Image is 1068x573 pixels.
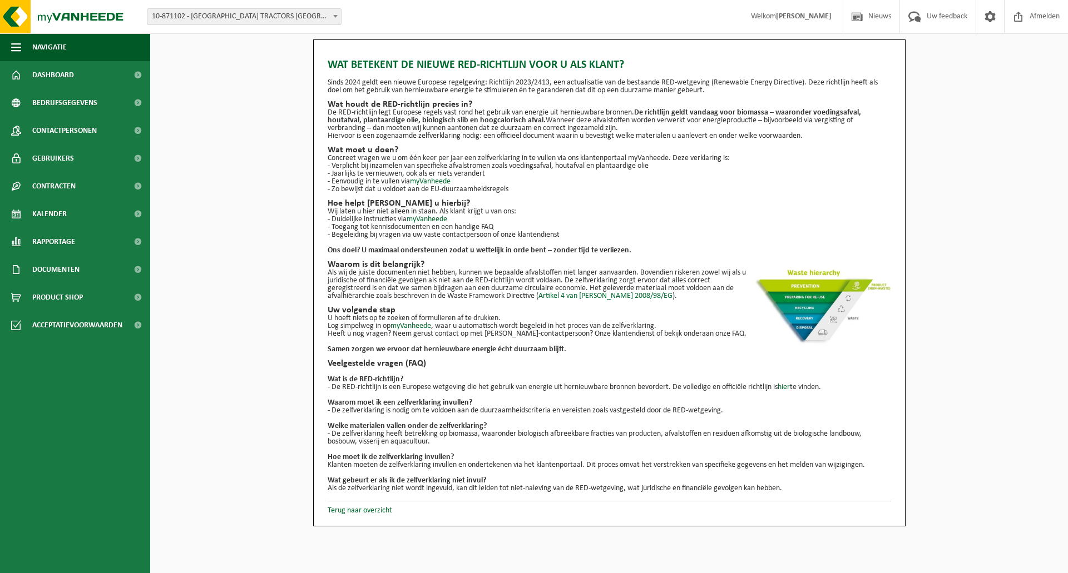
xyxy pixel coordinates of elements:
[778,383,790,391] a: hier
[328,306,891,315] h2: Uw volgende stap
[328,57,624,73] span: Wat betekent de nieuwe RED-richtlijn voor u als klant?
[32,200,67,228] span: Kalender
[407,215,447,223] a: myVanheede
[32,256,80,283] span: Documenten
[328,330,891,338] p: Heeft u nog vragen? Neem gerust contact op met [PERSON_NAME]-contactpersoon? Onze klantendienst o...
[328,453,454,461] b: Hoe moet ik de zelfverklaring invullen?
[328,246,631,255] strong: Ons doel? U maximaal ondersteunen zodat u wettelijk in orde bent – zonder tijd te verliezen.
[328,132,891,140] p: Hiervoor is een zogenaamde zelfverklaring nodig: een officieel document waarin u bevestigt welke ...
[328,146,891,155] h2: Wat moet u doen?
[328,223,891,231] p: - Toegang tot kennisdocumenten en een handige FAQ
[32,117,97,145] span: Contactpersonen
[147,8,342,25] span: 10-871102 - TERBERG TRACTORS BELGIUM - DESTELDONK
[328,162,891,170] p: - Verplicht bij inzamelen van specifieke afvalstromen zoals voedingsafval, houtafval en plantaard...
[328,260,891,269] h2: Waarom is dit belangrijk?
[32,311,122,339] span: Acceptatievoorwaarden
[32,61,74,89] span: Dashboard
[328,79,891,94] p: Sinds 2024 geldt een nieuwe Europese regelgeving: Richtlijn 2023/2413, een actualisatie van de be...
[328,231,891,239] p: - Begeleiding bij vragen via uw vaste contactpersoon of onze klantendienst
[328,216,891,223] p: - Duidelijke instructies via
[147,9,341,24] span: 10-871102 - TERBERG TRACTORS BELGIUM - DESTELDONK
[328,170,891,178] p: - Jaarlijks te vernieuwen, ook als er niets verandert
[32,228,75,256] span: Rapportage
[328,178,891,186] p: - Eenvoudig in te vullen via
[328,108,861,124] strong: De richtlijn geldt vandaag voor biomassa – waaronder voedingsafval, houtafval, plantaardige olie,...
[328,430,891,446] p: - De zelfverklaring heeft betrekking op biomassa, waaronder biologisch afbreekbare fracties van p...
[538,292,673,300] a: Artikel 4 van [PERSON_NAME] 2008/98/EG
[32,172,76,200] span: Contracten
[32,89,97,117] span: Bedrijfsgegevens
[328,269,891,300] p: Als wij de juiste documenten niet hebben, kunnen we bepaalde afvalstoffen niet langer aanvaarden....
[328,375,403,383] b: Wat is de RED-richtlijn?
[328,383,891,391] p: - De RED-richtlijn is een Europese wetgeving die het gebruik van energie uit hernieuwbare bronnen...
[328,359,891,368] h2: Veelgestelde vragen (FAQ)
[328,100,891,109] h2: Wat houdt de RED-richtlijn precies in?
[390,322,431,330] a: myVanheede
[32,145,74,172] span: Gebruikers
[776,12,832,21] strong: [PERSON_NAME]
[328,476,486,485] b: Wat gebeurt er als ik de zelfverklaring niet invul?
[328,422,487,430] b: Welke materialen vallen onder de zelfverklaring?
[328,109,891,132] p: De RED-richtlijn legt Europese regels vast rond het gebruik van energie uit hernieuwbare bronnen....
[328,155,891,162] p: Concreet vragen we u om één keer per jaar een zelfverklaring in te vullen via ons klantenportaal ...
[328,506,392,515] a: Terug naar overzicht
[32,33,67,61] span: Navigatie
[328,315,891,330] p: U hoeft niets op te zoeken of formulieren af te drukken. Log simpelweg in op , waar u automatisch...
[328,345,566,353] b: Samen zorgen we ervoor dat hernieuwbare energie écht duurzaam blijft.
[328,461,891,469] p: Klanten moeten de zelfverklaring invullen en ondertekenen via het klantenportaal. Dit proces omva...
[328,199,891,208] h2: Hoe helpt [PERSON_NAME] u hierbij?
[32,283,83,311] span: Product Shop
[328,407,891,415] p: - De zelfverklaring is nodig om te voldoen aan de duurzaamheidscriteria en vereisten zoals vastge...
[328,398,472,407] b: Waarom moet ik een zelfverklaring invullen?
[328,208,891,216] p: Wij laten u hier niet alleen in staan. Als klant krijgt u van ons:
[328,186,891,193] p: - Zo bewijst dat u voldoet aan de EU-duurzaamheidsregels
[328,485,891,492] p: Als de zelfverklaring niet wordt ingevuld, kan dit leiden tot niet-naleving van de RED-wetgeving,...
[410,177,451,186] a: myVanheede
